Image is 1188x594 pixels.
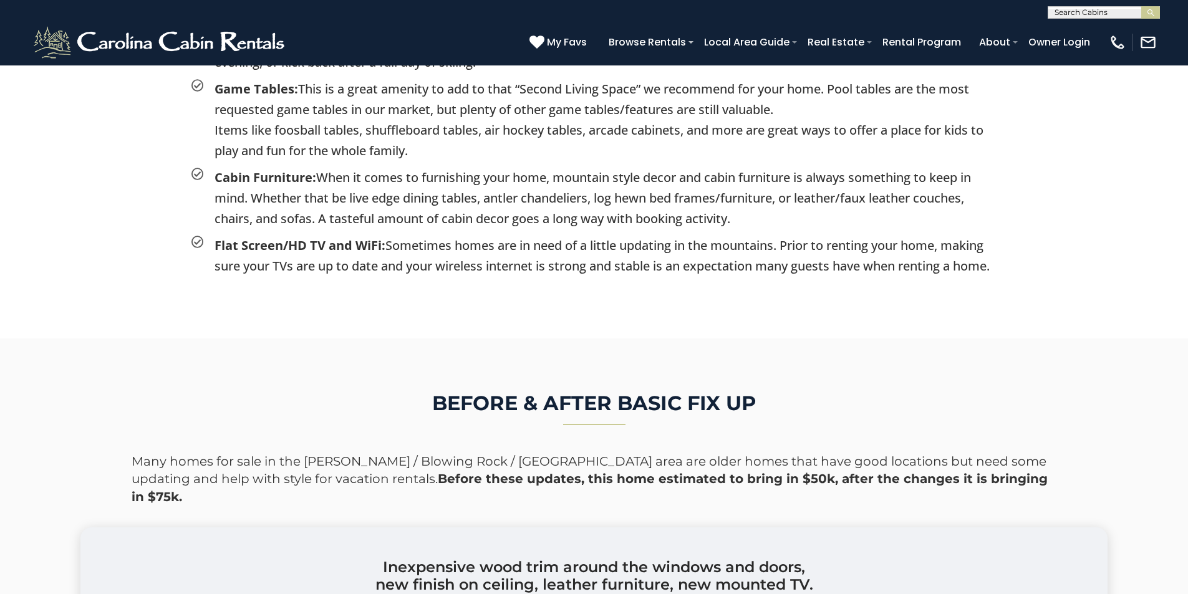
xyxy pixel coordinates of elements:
a: My Favs [529,34,590,50]
p: When it comes to furnishing your home, mountain style decor and cabin furniture is always somethi... [215,167,997,229]
a: Rental Program [876,31,967,53]
h3: Inexpensive wood trim around the windows and doors, new finish on ceiling, leather furniture, new... [369,558,820,593]
p: This is a great amenity to add to that “Second Living Space” we recommend for your home. Pool tab... [215,79,997,161]
a: Browse Rentals [602,31,692,53]
img: mail-regular-white.png [1139,34,1157,51]
p: Many homes for sale in the [PERSON_NAME] / Blowing Rock / [GEOGRAPHIC_DATA] area are older homes ... [132,453,1056,506]
strong: Game Tables: [215,80,298,97]
strong: Flat Screen/HD TV and WiFi: [215,237,385,254]
strong: Before these updates, this home estimated to bring in $50k, after the changes it is bringing in $... [132,471,1048,504]
a: Owner Login [1022,31,1096,53]
strong: Cabin Furniture: [215,169,316,186]
a: Local Area Guide [698,31,796,53]
a: Real Estate [801,31,871,53]
a: About [973,31,1017,53]
span: My Favs [547,34,587,50]
img: White-1-2.png [31,24,290,61]
h2: BEFORE & AFTER BASIC FIX UP [80,339,1108,418]
p: Sometimes homes are in need of a little updating in the mountains. Prior to renting your home, ma... [215,235,997,276]
img: phone-regular-white.png [1109,34,1126,51]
